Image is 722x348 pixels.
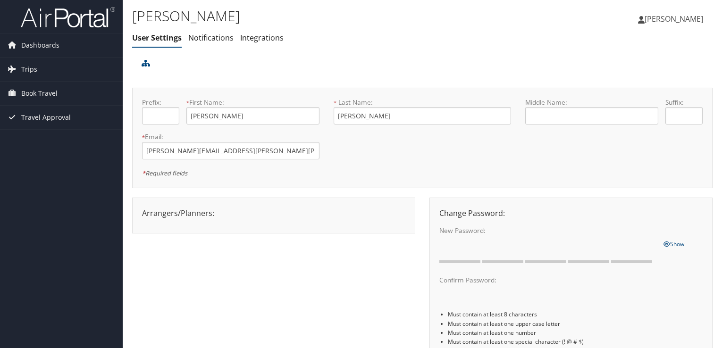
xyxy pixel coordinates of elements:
span: Dashboards [21,33,59,57]
a: User Settings [132,33,182,43]
a: [PERSON_NAME] [638,5,713,33]
li: Must contain at least 8 characters [448,310,703,319]
em: Required fields [142,169,187,177]
div: Arrangers/Planners: [135,207,412,219]
a: Notifications [188,33,234,43]
a: Integrations [240,33,284,43]
img: airportal-logo.png [21,6,115,28]
label: New Password: [439,226,656,235]
label: Middle Name: [525,98,658,107]
span: Show [663,240,684,248]
label: First Name: [186,98,319,107]
label: Prefix: [142,98,179,107]
label: Suffix: [665,98,703,107]
span: Book Travel [21,82,58,105]
h1: [PERSON_NAME] [132,6,519,26]
span: Travel Approval [21,106,71,129]
li: Must contain at least one upper case letter [448,319,703,328]
label: Last Name: [334,98,511,107]
label: Confirm Password: [439,275,656,285]
span: [PERSON_NAME] [645,14,703,24]
li: Must contain at least one number [448,328,703,337]
div: Change Password: [432,207,710,219]
a: Show [663,238,684,249]
li: Must contain at least one special character (! @ # $) [448,337,703,346]
label: Email: [142,132,319,141]
span: Trips [21,58,37,81]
